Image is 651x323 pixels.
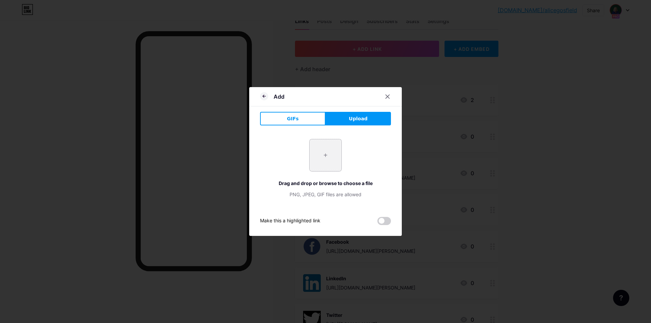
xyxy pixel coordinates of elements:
[260,191,391,198] div: PNG, JPEG, GIF files are allowed
[325,112,391,125] button: Upload
[260,217,320,225] div: Make this a highlighted link
[274,93,284,101] div: Add
[349,115,368,122] span: Upload
[260,112,325,125] button: GIFs
[287,115,299,122] span: GIFs
[260,180,391,187] div: Drag and drop or browse to choose a file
